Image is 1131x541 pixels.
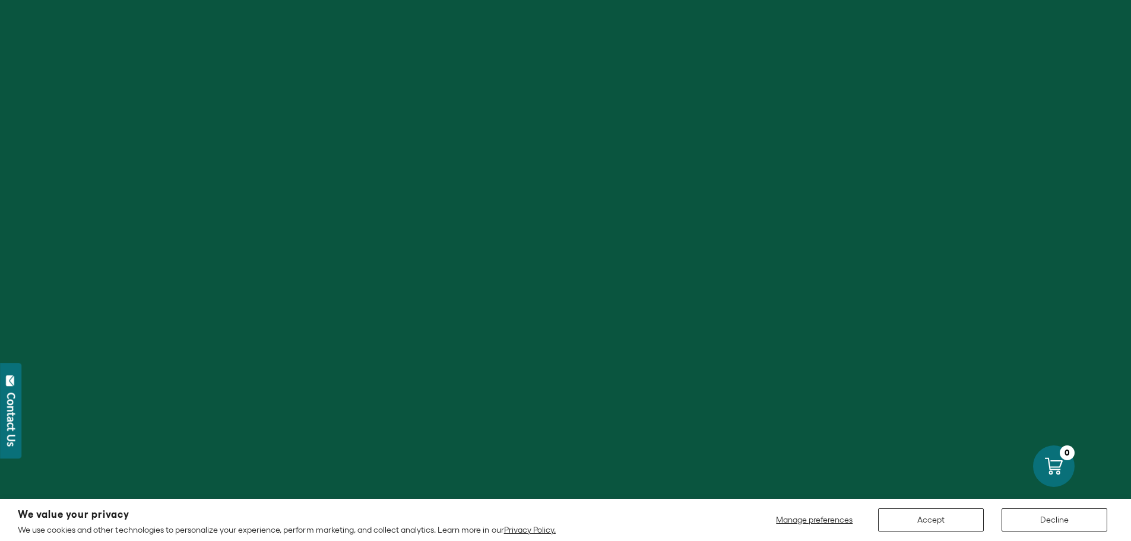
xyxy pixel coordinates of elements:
[5,393,17,447] div: Contact Us
[769,508,860,531] button: Manage preferences
[1060,445,1075,460] div: 0
[776,515,853,524] span: Manage preferences
[504,525,556,534] a: Privacy Policy.
[1002,508,1107,531] button: Decline
[878,508,984,531] button: Accept
[18,524,556,535] p: We use cookies and other technologies to personalize your experience, perform marketing, and coll...
[18,510,556,520] h2: We value your privacy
